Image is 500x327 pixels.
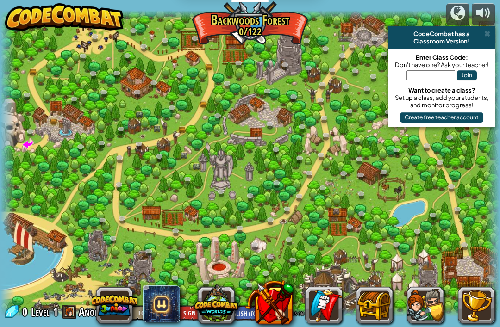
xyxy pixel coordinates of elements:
div: Enter Class Code: [393,54,490,61]
img: CodeCombat - Learn how to code by playing a game [5,3,124,31]
span: Level [31,304,50,320]
div: CodeCombat has a [392,30,491,37]
span: 1 [53,304,58,319]
div: Want to create a class? [393,86,490,94]
button: Campaigns [446,3,469,25]
span: 0 [22,304,30,319]
div: Classroom Version! [392,37,491,45]
div: Set up a class, add your students, and monitor progress! [393,94,490,109]
div: Don't have one? Ask your teacher! [393,61,490,68]
button: Create free teacher account [400,112,483,123]
span: Anonymous [79,304,122,319]
button: Adjust volume [472,3,495,25]
button: Join [457,70,477,80]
